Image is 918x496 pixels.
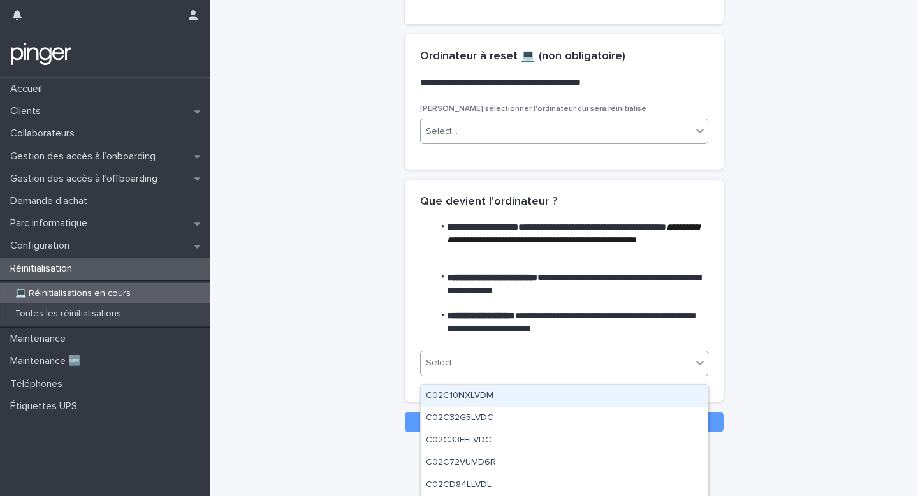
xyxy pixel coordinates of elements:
[5,217,98,230] p: Parc informatique
[5,263,82,275] p: Réinitialisation
[5,128,85,140] p: Collaborateurs
[5,400,87,412] p: Étiquettes UPS
[5,355,91,367] p: Maintenance 🆕
[405,412,724,432] button: Save
[5,105,51,117] p: Clients
[10,41,72,67] img: mTgBEunGTSyRkCgitkcU
[5,195,98,207] p: Demande d'achat
[421,452,708,474] div: C02C72VUMD6R
[420,105,646,113] span: [PERSON_NAME] sélectionner l'ordinateur qui sera réinitialisé
[5,83,52,95] p: Accueil
[421,430,708,452] div: C02C33FELVDC
[421,385,708,407] div: C02C10NXLVDM
[426,356,458,370] div: Select...
[5,378,73,390] p: Téléphones
[5,309,131,319] p: Toutes les réinitialisations
[420,50,625,64] h2: Ordinateur à reset 💻 (non obligatoire)
[426,125,458,138] div: Select...
[5,173,168,185] p: Gestion des accès à l’offboarding
[5,150,166,163] p: Gestion des accès à l’onboarding
[5,288,141,299] p: 💻 Réinitialisations en cours
[420,195,557,209] h2: Que devient l'ordinateur ?
[5,240,80,252] p: Configuration
[421,407,708,430] div: C02C32G5LVDC
[5,333,76,345] p: Maintenance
